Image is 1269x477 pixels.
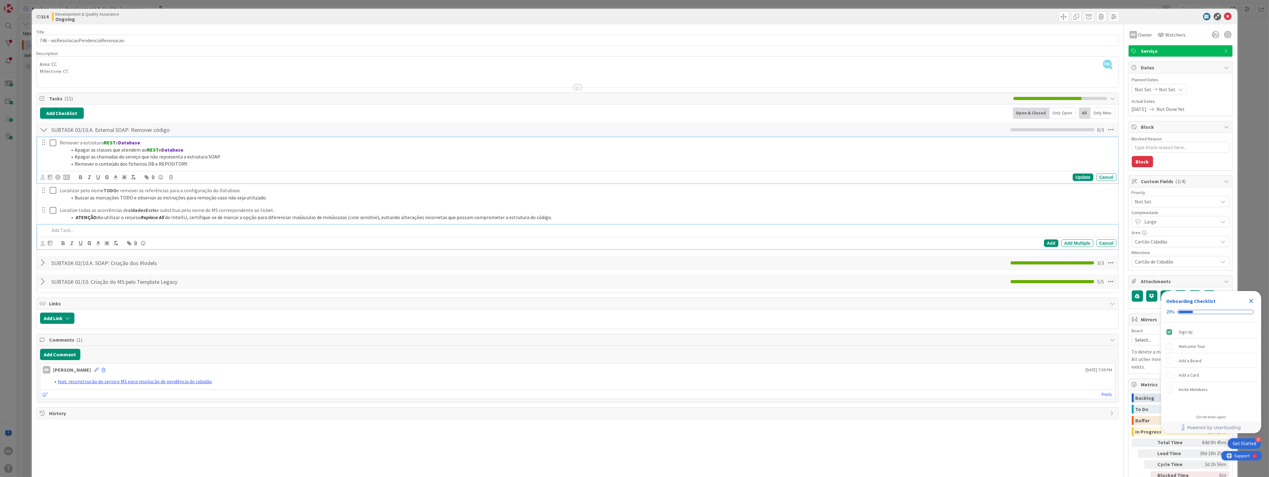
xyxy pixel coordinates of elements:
[1096,239,1116,247] div: Cancel
[40,61,1115,68] p: Area: CC
[104,139,116,146] strong: REST
[60,139,1114,146] p: Remover a estrutura e :
[41,13,49,20] b: 314
[147,147,159,153] strong: REST
[56,12,119,17] span: Development & Quality Assurance
[77,337,83,343] span: ( 1 )
[1132,105,1147,113] span: [DATE]
[1164,354,1259,368] div: Add a Board is incomplete.
[103,187,117,193] strong: TODO
[1136,427,1208,436] div: In Progress
[1141,178,1221,185] span: Custom Fields
[1141,47,1221,55] span: Serviço
[37,35,1119,46] input: type card name here...
[1179,343,1205,350] div: Welcome Tour
[37,13,49,20] span: ID
[1161,291,1261,433] div: Checklist Container
[1179,371,1199,379] div: Add a Card
[1179,386,1208,393] div: Invite Members
[60,187,1114,194] p: Localizar pelo nome e remover as referências para a configuração do Database.
[13,1,28,8] span: Support
[67,153,1114,160] li: Apagar as chamadas do serviço que não representa a estrutura SOAP.
[1195,439,1226,447] div: 84d 9h 45m
[1135,237,1215,246] span: Cartão Cidadão
[1141,64,1221,71] span: Dates
[1061,239,1093,247] div: Add Multiple
[1233,440,1256,447] div: Get Started
[49,409,1107,417] span: History
[1097,278,1104,285] span: 5 / 5
[1166,297,1216,305] div: Onboarding Checklist
[1157,105,1185,113] span: Not Done Yet
[49,276,190,287] input: Add Checklist...
[67,214,1114,221] li: Ao utilizar o recurso do IntelliJ, certifique-se de marcar a opção para diferenciar maiúsculas de...
[1135,197,1215,206] span: Not Set
[1141,123,1221,131] span: Block
[128,207,157,213] strong: cidadesEcris
[118,139,140,146] strong: Database
[1135,335,1215,344] span: Select...
[33,3,34,8] div: 1
[49,95,1010,102] span: Tasks
[1132,190,1229,195] div: Priority
[1158,460,1192,469] div: Cycle Time
[76,214,98,220] strong: ATENÇÃO:
[49,124,190,135] input: Add Checklist...
[67,146,1114,153] li: Apagar as classes que atendem ao e .
[1096,173,1116,181] div: Cancel
[1086,367,1112,373] span: [DATE] 7:39 PM
[49,300,1107,307] span: Links
[1132,230,1229,235] div: Area
[1079,108,1091,119] div: All
[49,336,1107,344] span: Comments
[1091,108,1115,119] div: Only Mine
[1097,259,1104,267] span: 3 / 3
[1097,126,1104,133] span: 0 / 3
[1179,328,1193,336] div: Sign Up
[67,160,1114,168] li: Remover o conteúdo dos ficheiros DB e REPOSITORY.
[1228,438,1261,449] div: Open Get Started checklist, remaining modules: 4
[37,51,58,56] span: Description
[1103,60,1112,68] span: RB
[60,207,1114,214] p: Localize todas as ocorrências de e substitua pelo nome do MS correspondente ao ticket.
[141,214,164,220] em: Replace All
[1132,98,1229,105] span: Actual Dates
[1044,239,1058,247] div: Add
[1161,323,1261,410] div: Checklist items
[40,68,1115,75] p: Milestone: CC
[1138,31,1152,38] span: Owner
[1246,296,1256,306] div: Close Checklist
[1132,250,1229,255] div: Milestone
[161,147,183,153] strong: Database
[40,108,84,119] button: Add Checklist
[49,257,190,269] input: Add Checklist...
[40,349,80,360] button: Add Comment
[37,29,45,35] label: Title
[1050,108,1076,119] div: Only Open
[1132,348,1229,370] p: To delete a mirror card, just delete the card. All other mirrored cards will continue to exists.
[1187,424,1241,431] span: Powered by UserGuiding
[1073,173,1093,181] div: Update
[1013,108,1050,119] div: Open & Closed
[1141,381,1221,388] span: Metrics
[1159,86,1176,93] span: Not Set
[1179,357,1201,364] div: Add a Board
[1161,422,1261,433] div: Footer
[1141,316,1221,323] span: Mirrors
[1136,416,1202,425] div: Buffer
[1102,390,1112,398] a: Reply
[1141,278,1221,285] span: Attachments
[43,366,50,374] div: RB
[1132,136,1162,142] label: Blocked Reason
[1164,422,1258,433] a: Powered by UserGuiding
[1136,405,1200,414] div: To Do
[1132,156,1153,167] button: Block
[1158,439,1192,447] div: Total Time
[1166,309,1175,315] div: 20%
[1195,449,1226,458] div: 39d 18h 25m
[1158,449,1192,458] div: Lead Time
[1176,178,1186,184] span: ( 3/4 )
[1135,86,1152,93] span: Not Set
[1132,77,1229,83] span: Planned Dates
[1135,257,1215,266] span: Cartão de Cidadão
